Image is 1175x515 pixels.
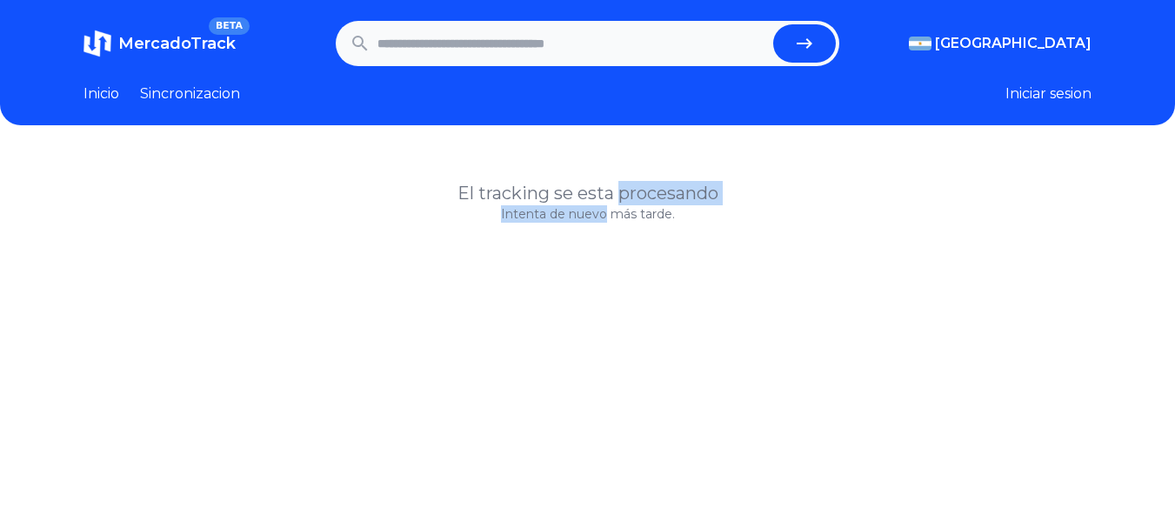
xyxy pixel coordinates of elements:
span: [GEOGRAPHIC_DATA] [935,33,1092,54]
a: MercadoTrackBETA [83,30,236,57]
span: MercadoTrack [118,34,236,53]
a: Sincronizacion [140,84,240,104]
img: MercadoTrack [83,30,111,57]
button: Iniciar sesion [1005,84,1092,104]
span: BETA [209,17,250,35]
button: [GEOGRAPHIC_DATA] [909,33,1092,54]
h1: El tracking se esta procesando [83,181,1092,205]
p: Intenta de nuevo más tarde. [83,205,1092,223]
img: Argentina [909,37,931,50]
a: Inicio [83,84,119,104]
